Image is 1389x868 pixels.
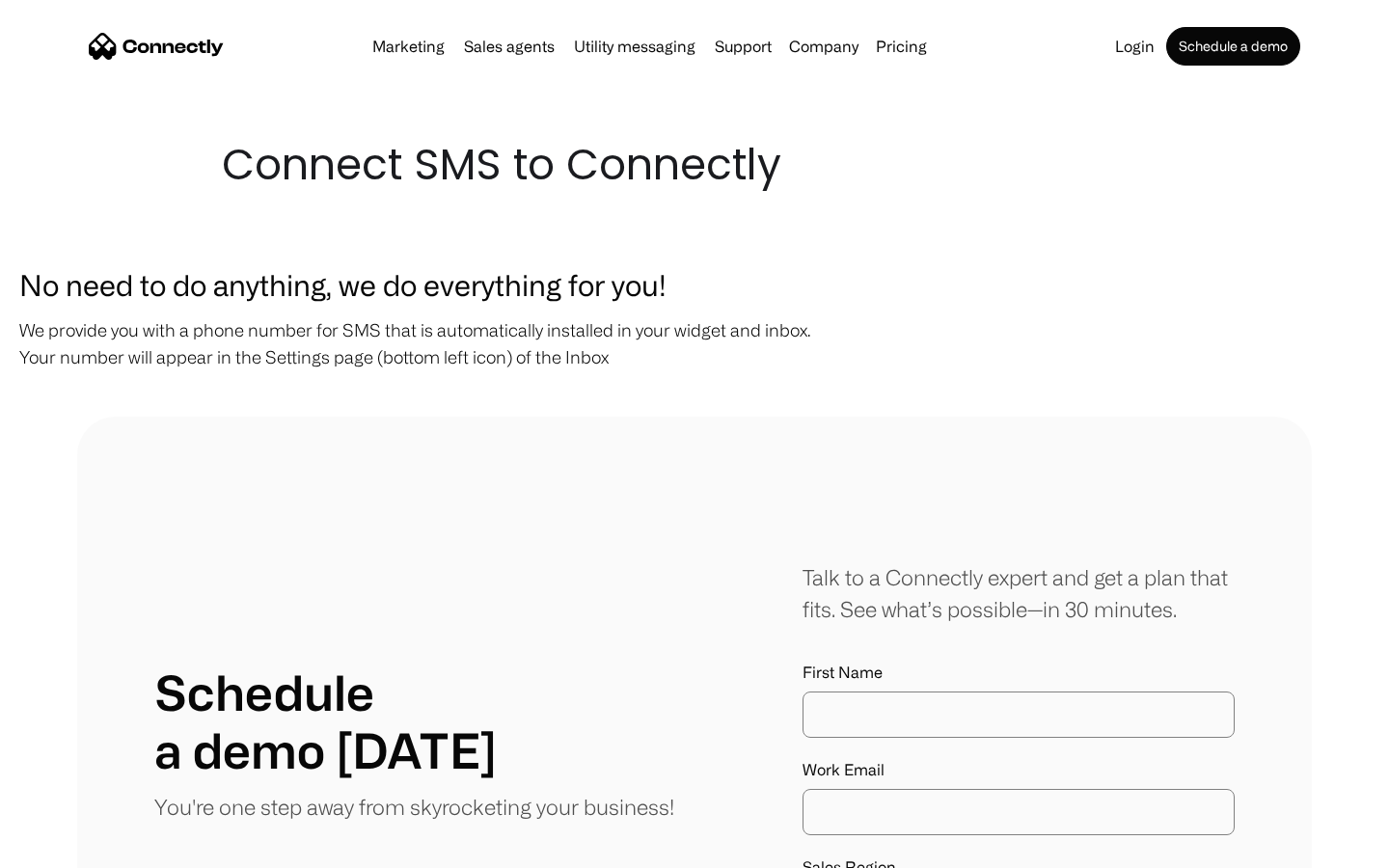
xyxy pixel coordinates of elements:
a: Sales agents [456,39,562,54]
a: Login [1107,39,1162,54]
aside: Language selected: English [19,834,116,861]
ul: Language list [39,834,116,861]
p: ‍ [19,380,1370,407]
label: Work Email [803,761,1235,779]
a: Utility messaging [566,39,703,54]
a: Support [707,39,779,54]
h1: Connect SMS to Connectly [222,135,1167,195]
p: You're one step away from skyrocketing your business! [154,791,674,823]
a: Pricing [868,39,935,54]
div: Talk to a Connectly expert and get a plan that fits. See what’s possible—in 30 minutes. [803,561,1235,625]
label: First Name [803,664,1235,682]
a: Schedule a demo [1166,27,1300,66]
a: Marketing [365,39,452,54]
h3: No need to do anything, we do everything for you! [19,262,1370,307]
h1: Schedule a demo [DATE] [154,664,497,779]
div: Company [789,33,858,60]
p: We provide you with a phone number for SMS that is automatically installed in your widget and inb... [19,316,1370,370]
